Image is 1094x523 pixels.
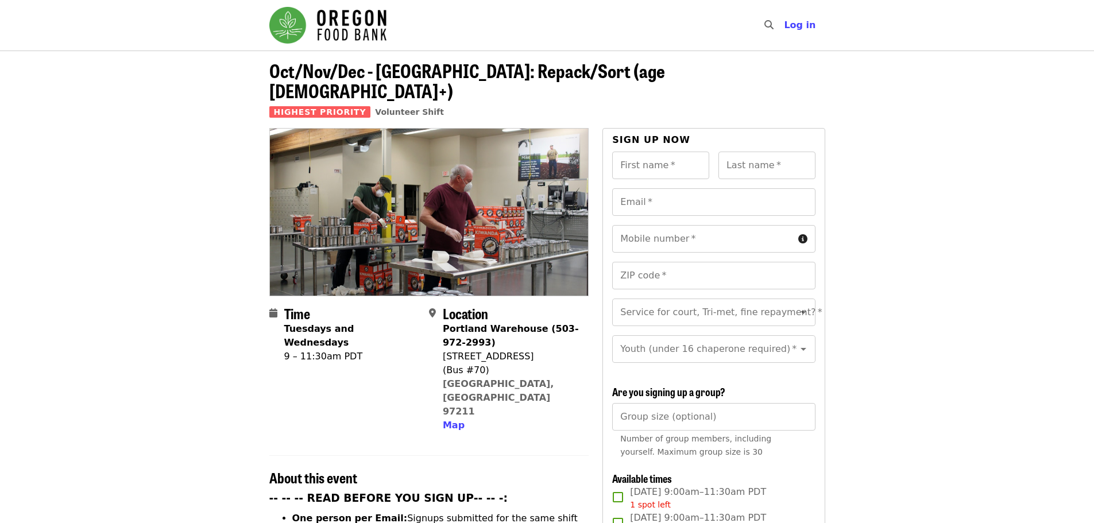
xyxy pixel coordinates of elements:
[269,467,357,487] span: About this event
[795,304,811,320] button: Open
[284,323,354,348] strong: Tuesdays and Wednesdays
[775,14,825,37] button: Log in
[798,234,807,245] i: circle-info icon
[269,492,508,504] strong: -- -- -- READ BEFORE YOU SIGN UP-- -- -:
[284,303,310,323] span: Time
[795,341,811,357] button: Open
[443,419,465,432] button: Map
[784,20,815,30] span: Log in
[612,471,672,486] span: Available times
[718,152,815,179] input: Last name
[269,7,386,44] img: Oregon Food Bank - Home
[630,500,671,509] span: 1 spot left
[443,303,488,323] span: Location
[429,308,436,319] i: map-marker-alt icon
[443,323,579,348] strong: Portland Warehouse (503-972-2993)
[612,262,815,289] input: ZIP code
[270,129,589,295] img: Oct/Nov/Dec - Portland: Repack/Sort (age 16+) organized by Oregon Food Bank
[443,420,465,431] span: Map
[612,188,815,216] input: Email
[443,350,579,363] div: [STREET_ADDRESS]
[269,308,277,319] i: calendar icon
[630,485,766,511] span: [DATE] 9:00am–11:30am PDT
[620,434,771,456] span: Number of group members, including yourself. Maximum group size is 30
[764,20,774,30] i: search icon
[612,384,725,399] span: Are you signing up a group?
[780,11,790,39] input: Search
[443,378,554,417] a: [GEOGRAPHIC_DATA], [GEOGRAPHIC_DATA] 97211
[443,363,579,377] div: (Bus #70)
[612,403,815,431] input: [object Object]
[375,107,444,117] a: Volunteer Shift
[612,134,690,145] span: Sign up now
[612,152,709,179] input: First name
[269,106,371,118] span: Highest Priority
[269,57,665,104] span: Oct/Nov/Dec - [GEOGRAPHIC_DATA]: Repack/Sort (age [DEMOGRAPHIC_DATA]+)
[612,225,793,253] input: Mobile number
[284,350,420,363] div: 9 – 11:30am PDT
